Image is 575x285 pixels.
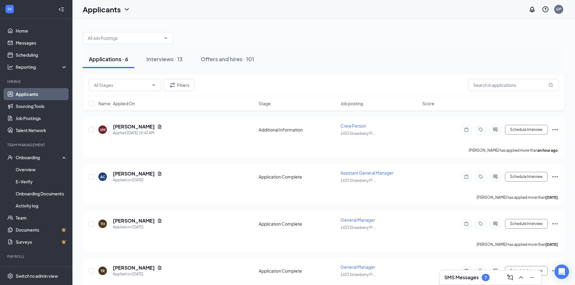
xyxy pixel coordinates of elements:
span: Assistant General Manager [340,170,394,176]
div: Switch to admin view [16,273,58,279]
svg: Ellipses [551,267,559,274]
svg: Settings [7,273,13,279]
b: an hour ago [538,148,558,153]
svg: Collapse [58,6,64,12]
a: Scheduling [16,49,67,61]
svg: WorkstreamLogo [7,6,13,12]
a: DocumentsCrown [16,224,67,236]
div: Applied on [DATE] [113,177,162,183]
svg: ChevronDown [151,83,156,87]
button: Schedule Interview [505,125,548,135]
svg: ActiveChat [492,174,499,179]
svg: Document [157,124,162,129]
a: SurveysCrown [16,236,67,248]
a: Applicants [16,88,67,100]
svg: Ellipses [551,173,559,180]
span: 1433 Strawberry Pl ... [340,225,376,230]
a: Job Postings [16,112,67,124]
svg: Document [157,171,162,176]
div: Applied on [DATE] [113,271,162,277]
button: Filter Filters [164,79,194,91]
span: Score [422,100,434,106]
span: Job posting [340,100,363,106]
h5: [PERSON_NAME] [113,170,155,177]
svg: Document [157,265,162,270]
div: TR [101,268,105,274]
a: Messages [16,37,67,49]
div: GP [556,7,561,12]
div: Additional Information [259,127,337,133]
svg: ActiveChat [492,221,499,226]
svg: Minimize [528,274,535,281]
b: [DATE] [545,242,558,247]
svg: QuestionInfo [542,6,549,13]
span: 1433 Strawberry Pl ... [340,178,376,183]
svg: Tag [477,127,484,132]
div: AC [100,174,105,179]
svg: Tag [477,221,484,226]
h5: [PERSON_NAME] [113,123,155,130]
svg: Document [157,218,162,223]
div: Application Complete [259,268,337,274]
span: 1433 Strawberry Pl ... [340,131,376,136]
input: All Job Postings [88,35,161,41]
div: Applied on [DATE] [113,224,162,230]
a: Overview [16,163,67,176]
span: Name · Applied On [98,100,135,106]
svg: Note [463,127,470,132]
div: Open Intercom Messenger [554,264,569,279]
svg: ComposeMessage [506,274,514,281]
b: [DATE] [545,195,558,200]
span: Stage [259,100,271,106]
button: ComposeMessage [505,273,515,282]
h5: [PERSON_NAME] [113,264,155,271]
svg: ChevronDown [123,6,130,13]
a: Onboarding Documents [16,188,67,200]
span: General Manager [340,217,375,223]
button: Minimize [527,273,537,282]
a: Activity log [16,200,67,212]
svg: Ellipses [551,126,559,133]
p: [PERSON_NAME] has applied more than . [469,148,559,153]
a: Talent Network [16,124,67,136]
div: Reporting [16,64,68,70]
svg: Tag [477,174,484,179]
svg: ChevronDown [163,36,168,40]
span: 1433 Strawberry Pl ... [340,272,376,277]
span: Crew Person [340,123,366,128]
div: Offers and hires · 101 [201,55,254,63]
div: Application Complete [259,174,337,180]
a: E-Verify [16,176,67,188]
svg: Note [463,174,470,179]
h5: [PERSON_NAME] [113,217,155,224]
svg: Analysis [7,64,13,70]
h1: Applicants [83,4,121,14]
p: [PERSON_NAME] has applied more than . [477,242,559,247]
input: Search in applications [468,79,559,91]
a: PayrollCrown [16,263,67,275]
div: Applications · 6 [89,55,128,63]
div: Team Management [7,142,66,147]
svg: Note [463,221,470,226]
div: Applied [DATE] 10:43 AM [113,130,162,136]
div: VM [100,127,105,132]
button: Schedule Interview [505,219,548,229]
svg: ActiveChat [492,268,499,273]
button: ChevronUp [516,273,526,282]
div: Application Complete [259,221,337,227]
span: General Manager [340,264,375,270]
svg: ActiveChat [492,127,499,132]
p: [PERSON_NAME] has applied more than . [477,195,559,200]
a: Team [16,212,67,224]
button: Schedule Interview [505,266,548,276]
svg: Note [463,268,470,273]
svg: Filter [169,81,176,89]
svg: Tag [477,268,484,273]
svg: MagnifyingGlass [548,83,553,87]
div: Payroll [7,254,66,259]
svg: Ellipses [551,220,559,227]
div: Onboarding [16,154,62,160]
svg: Notifications [529,6,536,13]
a: Sourcing Tools [16,100,67,112]
svg: UserCheck [7,154,13,160]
